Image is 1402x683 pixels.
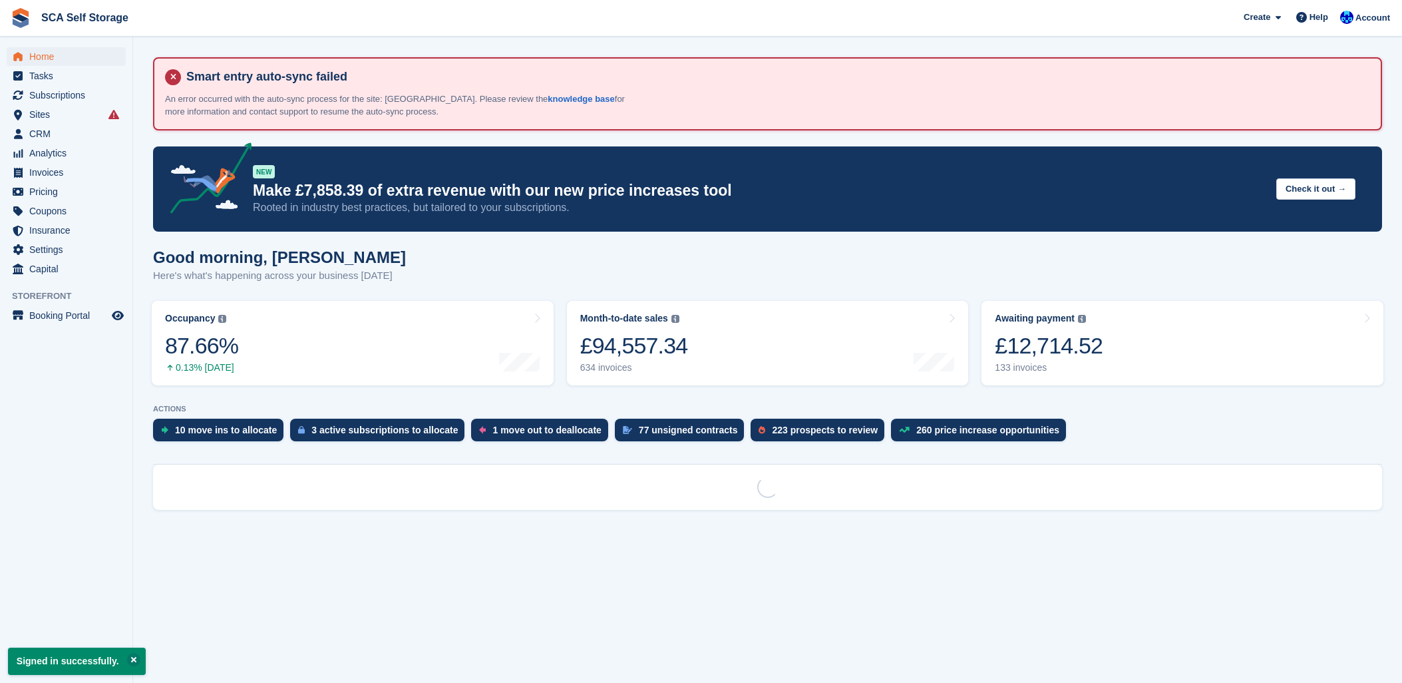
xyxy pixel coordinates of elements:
[161,426,168,434] img: move_ins_to_allocate_icon-fdf77a2bb77ea45bf5b3d319d69a93e2d87916cf1d5bf7949dd705db3b84f3ca.svg
[290,419,471,448] a: 3 active subscriptions to allocate
[165,362,238,373] div: 0.13% [DATE]
[471,419,614,448] a: 1 move out to deallocate
[152,301,554,385] a: Occupancy 87.66% 0.13% [DATE]
[29,240,109,259] span: Settings
[671,315,679,323] img: icon-info-grey-7440780725fd019a000dd9b08b2336e03edf1995a4989e88bcd33f0948082b44.svg
[7,124,126,143] a: menu
[7,163,126,182] a: menu
[492,425,601,435] div: 1 move out to deallocate
[995,313,1075,324] div: Awaiting payment
[29,67,109,85] span: Tasks
[7,260,126,278] a: menu
[7,182,126,201] a: menu
[1244,11,1270,24] span: Create
[29,105,109,124] span: Sites
[7,67,126,85] a: menu
[639,425,738,435] div: 77 unsigned contracts
[7,202,126,220] a: menu
[899,427,910,433] img: price_increase_opportunities-93ffe204e8149a01c8c9dc8f82e8f89637d9d84a8eef4429ea346261dce0b2c0.svg
[165,93,631,118] p: An error occurred with the auto-sync process for the site: [GEOGRAPHIC_DATA]. Please review the f...
[580,313,668,324] div: Month-to-date sales
[7,240,126,259] a: menu
[11,8,31,28] img: stora-icon-8386f47178a22dfd0bd8f6a31ec36ba5ce8667c1dd55bd0f319d3a0aa187defe.svg
[759,426,765,434] img: prospect-51fa495bee0391a8d652442698ab0144808aea92771e9ea1ae160a38d050c398.svg
[298,425,305,434] img: active_subscription_to_allocate_icon-d502201f5373d7db506a760aba3b589e785aa758c864c3986d89f69b8ff3...
[7,47,126,66] a: menu
[1276,178,1355,200] button: Check it out →
[995,362,1103,373] div: 133 invoices
[108,109,119,120] i: Smart entry sync failures have occurred
[12,290,132,303] span: Storefront
[1310,11,1328,24] span: Help
[580,362,688,373] div: 634 invoices
[253,181,1266,200] p: Make £7,858.39 of extra revenue with our new price increases tool
[7,144,126,162] a: menu
[1078,315,1086,323] img: icon-info-grey-7440780725fd019a000dd9b08b2336e03edf1995a4989e88bcd33f0948082b44.svg
[7,86,126,105] a: menu
[29,306,109,325] span: Booking Portal
[916,425,1059,435] div: 260 price increase opportunities
[153,268,406,284] p: Here's what's happening across your business [DATE]
[153,419,290,448] a: 10 move ins to allocate
[981,301,1383,385] a: Awaiting payment £12,714.52 133 invoices
[7,306,126,325] a: menu
[580,332,688,359] div: £94,557.34
[8,648,146,675] p: Signed in successfully.
[1355,11,1390,25] span: Account
[159,142,252,218] img: price-adjustments-announcement-icon-8257ccfd72463d97f412b2fc003d46551f7dbcb40ab6d574587a9cd5c0d94...
[29,182,109,201] span: Pricing
[751,419,891,448] a: 223 prospects to review
[29,163,109,182] span: Invoices
[29,86,109,105] span: Subscriptions
[29,260,109,278] span: Capital
[995,332,1103,359] div: £12,714.52
[165,313,215,324] div: Occupancy
[181,69,1370,85] h4: Smart entry auto-sync failed
[165,332,238,359] div: 87.66%
[772,425,878,435] div: 223 prospects to review
[253,200,1266,215] p: Rooted in industry best practices, but tailored to your subscriptions.
[891,419,1073,448] a: 260 price increase opportunities
[567,301,969,385] a: Month-to-date sales £94,557.34 634 invoices
[36,7,134,29] a: SCA Self Storage
[153,405,1382,413] p: ACTIONS
[623,426,632,434] img: contract_signature_icon-13c848040528278c33f63329250d36e43548de30e8caae1d1a13099fd9432cc5.svg
[615,419,751,448] a: 77 unsigned contracts
[29,144,109,162] span: Analytics
[253,165,275,178] div: NEW
[548,94,614,104] a: knowledge base
[29,124,109,143] span: CRM
[1340,11,1353,24] img: Kelly Neesham
[29,47,109,66] span: Home
[29,202,109,220] span: Coupons
[479,426,486,434] img: move_outs_to_deallocate_icon-f764333ba52eb49d3ac5e1228854f67142a1ed5810a6f6cc68b1a99e826820c5.svg
[7,105,126,124] a: menu
[311,425,458,435] div: 3 active subscriptions to allocate
[110,308,126,324] a: Preview store
[175,425,277,435] div: 10 move ins to allocate
[218,315,226,323] img: icon-info-grey-7440780725fd019a000dd9b08b2336e03edf1995a4989e88bcd33f0948082b44.svg
[153,248,406,266] h1: Good morning, [PERSON_NAME]
[7,221,126,240] a: menu
[29,221,109,240] span: Insurance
